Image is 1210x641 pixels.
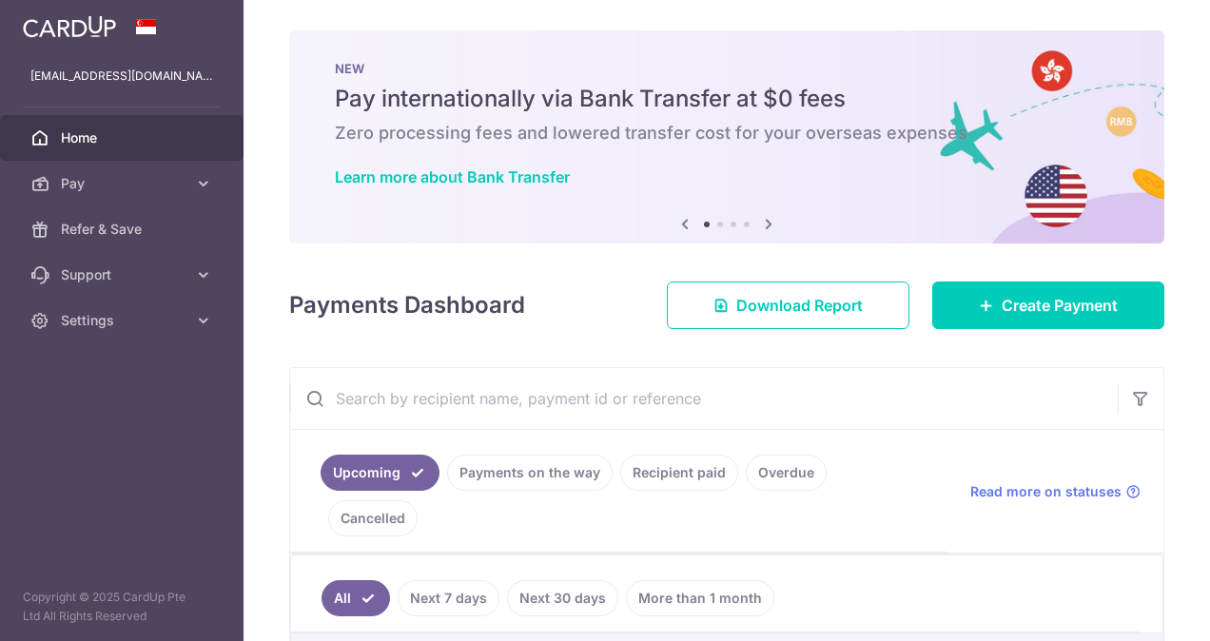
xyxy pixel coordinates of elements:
span: Support [61,265,186,284]
a: Upcoming [321,455,439,491]
a: Recipient paid [620,455,738,491]
span: Pay [61,174,186,193]
a: Next 7 days [398,580,499,616]
span: Create Payment [1002,294,1118,317]
a: All [322,580,390,616]
h5: Pay internationally via Bank Transfer at $0 fees [335,84,1119,114]
a: Create Payment [932,282,1164,329]
a: Overdue [746,455,827,491]
p: NEW [335,61,1119,76]
img: Bank transfer banner [289,30,1164,243]
a: Payments on the way [447,455,613,491]
h6: Zero processing fees and lowered transfer cost for your overseas expenses [335,122,1119,145]
img: CardUp [23,15,116,38]
span: Download Report [736,294,863,317]
a: Next 30 days [507,580,618,616]
a: Read more on statuses [970,482,1141,501]
a: Cancelled [328,500,418,536]
a: Learn more about Bank Transfer [335,167,570,186]
span: Read more on statuses [970,482,1122,501]
input: Search by recipient name, payment id or reference [290,368,1118,429]
a: More than 1 month [626,580,774,616]
p: [EMAIL_ADDRESS][DOMAIN_NAME] [30,67,213,86]
h4: Payments Dashboard [289,288,525,322]
span: Settings [61,311,186,330]
span: Refer & Save [61,220,186,239]
a: Download Report [667,282,909,329]
span: Home [61,128,186,147]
